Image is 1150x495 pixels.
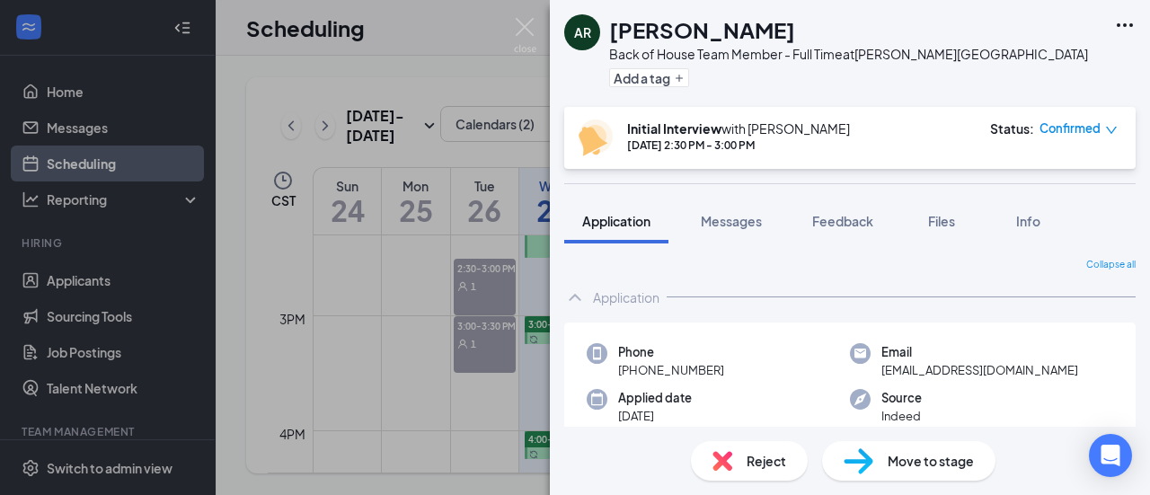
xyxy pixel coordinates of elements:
[928,213,955,229] span: Files
[609,68,689,87] button: PlusAdd a tag
[1105,124,1118,137] span: down
[812,213,873,229] span: Feedback
[1114,14,1136,36] svg: Ellipses
[618,361,724,379] span: [PHONE_NUMBER]
[1089,434,1132,477] div: Open Intercom Messenger
[627,120,721,137] b: Initial Interview
[627,119,850,137] div: with [PERSON_NAME]
[1016,213,1040,229] span: Info
[888,451,974,471] span: Move to stage
[881,389,922,407] span: Source
[990,119,1034,137] div: Status :
[618,407,692,425] span: [DATE]
[564,287,586,308] svg: ChevronUp
[593,288,659,306] div: Application
[674,73,685,84] svg: Plus
[618,389,692,407] span: Applied date
[582,213,650,229] span: Application
[747,451,786,471] span: Reject
[881,361,1078,379] span: [EMAIL_ADDRESS][DOMAIN_NAME]
[627,137,850,153] div: [DATE] 2:30 PM - 3:00 PM
[618,343,724,361] span: Phone
[609,45,1088,63] div: Back of House Team Member - Full Time at [PERSON_NAME][GEOGRAPHIC_DATA]
[574,23,591,41] div: AR
[1086,258,1136,272] span: Collapse all
[609,14,795,45] h1: [PERSON_NAME]
[1039,119,1101,137] span: Confirmed
[881,407,922,425] span: Indeed
[881,343,1078,361] span: Email
[701,213,762,229] span: Messages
